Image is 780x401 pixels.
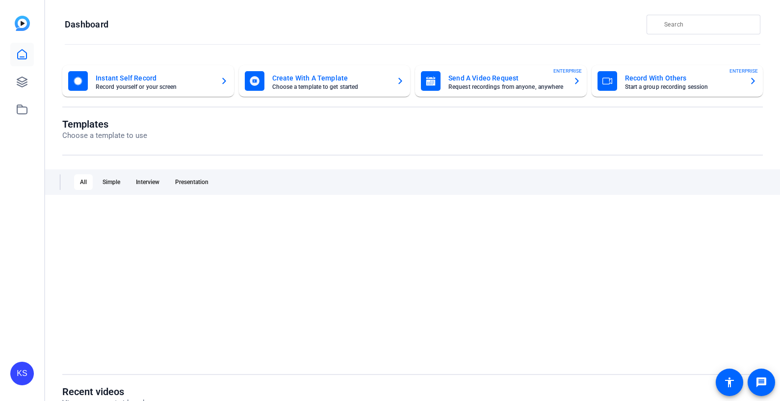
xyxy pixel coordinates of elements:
[664,19,753,30] input: Search
[15,16,30,31] img: blue-gradient.svg
[592,65,763,97] button: Record With OthersStart a group recording sessionENTERPRISE
[724,376,735,388] mat-icon: accessibility
[239,65,411,97] button: Create With A TemplateChoose a template to get started
[169,174,214,190] div: Presentation
[97,174,126,190] div: Simple
[448,84,565,90] mat-card-subtitle: Request recordings from anyone, anywhere
[96,84,212,90] mat-card-subtitle: Record yourself or your screen
[10,362,34,385] div: KS
[130,174,165,190] div: Interview
[625,84,742,90] mat-card-subtitle: Start a group recording session
[448,72,565,84] mat-card-title: Send A Video Request
[62,130,147,141] p: Choose a template to use
[625,72,742,84] mat-card-title: Record With Others
[553,67,582,75] span: ENTERPRISE
[272,84,389,90] mat-card-subtitle: Choose a template to get started
[755,376,767,388] mat-icon: message
[62,65,234,97] button: Instant Self RecordRecord yourself or your screen
[65,19,108,30] h1: Dashboard
[729,67,758,75] span: ENTERPRISE
[96,72,212,84] mat-card-title: Instant Self Record
[62,386,157,398] h1: Recent videos
[62,118,147,130] h1: Templates
[74,174,93,190] div: All
[415,65,587,97] button: Send A Video RequestRequest recordings from anyone, anywhereENTERPRISE
[272,72,389,84] mat-card-title: Create With A Template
